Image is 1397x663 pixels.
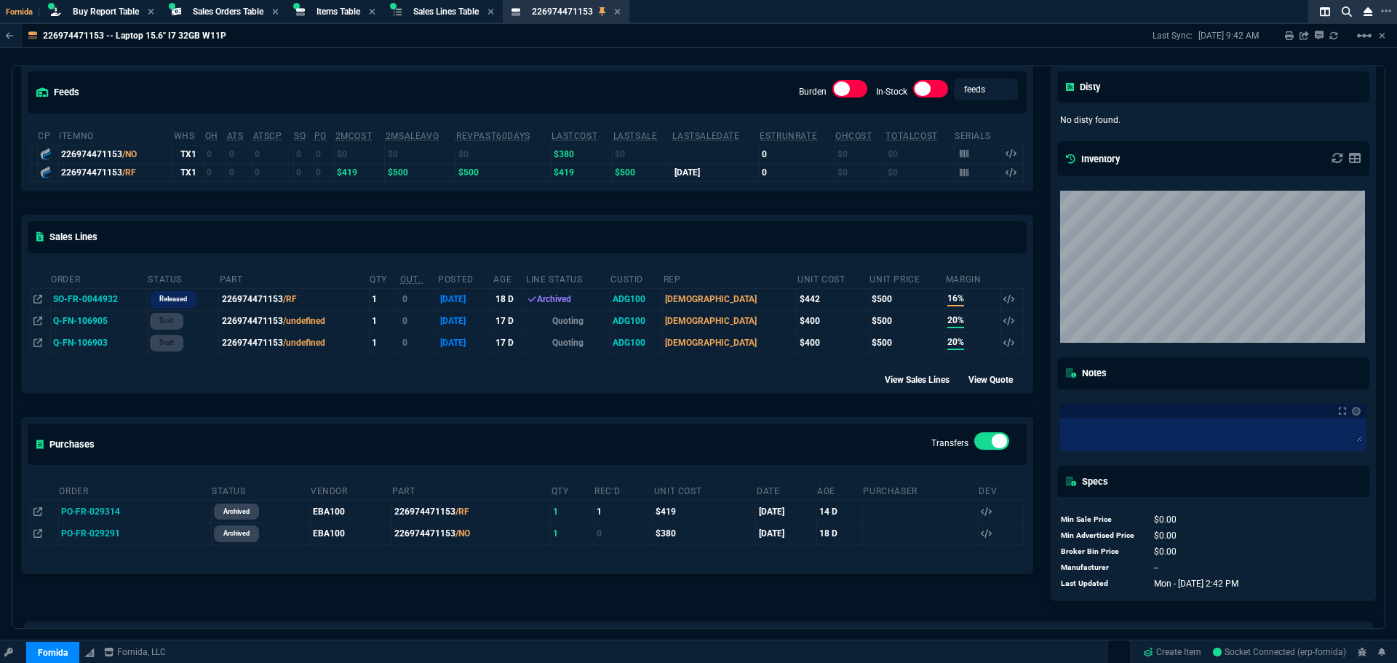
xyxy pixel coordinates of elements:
[391,480,550,501] th: Part
[1060,544,1240,560] tr: undefined
[159,315,174,327] p: draft
[456,131,530,141] abbr: Total revenue past 60 days
[1336,3,1358,20] nx-icon: Search
[310,501,391,523] td: EBA100
[528,293,608,306] div: Archived
[816,523,862,544] td: 18 D
[945,268,1000,289] th: Margin
[528,336,608,349] p: Quoting
[253,131,282,141] abbr: ATS with all companies combined
[1198,30,1259,41] p: [DATE] 9:42 AM
[869,268,944,289] th: Unit Price
[252,145,294,163] td: 0
[931,438,968,448] label: Transfers
[613,145,672,163] td: $0
[61,507,120,517] span: PO-FR-029314
[816,480,862,501] th: Age
[335,145,385,163] td: $0
[493,268,525,289] th: age
[1060,544,1140,560] td: Broker Bin Price
[310,523,391,544] td: EBA100
[399,310,437,332] td: 0
[37,124,58,146] th: cp
[437,332,493,354] td: [DATE]
[335,163,385,181] td: $419
[391,523,550,544] td: 226974471153
[816,501,862,523] td: 14 D
[36,230,97,244] h5: Sales Lines
[885,372,963,386] div: View Sales Lines
[413,7,479,17] span: Sales Lines Table
[33,338,42,348] nx-icon: Open In Opposite Panel
[1060,528,1140,544] td: Min Advertised Price
[61,166,170,179] div: 226974471153
[978,480,1023,501] th: Dev
[399,332,437,354] td: 0
[1137,641,1207,663] a: Create Item
[314,163,335,181] td: 0
[756,480,816,501] th: Date
[653,501,756,523] td: $419
[759,145,835,163] td: 0
[283,338,325,348] span: /undefined
[797,268,869,289] th: Unit Cost
[1154,563,1158,573] span: --
[759,163,835,181] td: 0
[663,310,797,332] td: [DEMOGRAPHIC_DATA]
[876,86,907,96] label: In-Stock
[1153,30,1198,41] p: Last Sync:
[551,163,612,181] td: $419
[159,293,187,305] p: Released
[252,163,294,181] td: 0
[799,86,827,96] label: Burden
[399,288,437,310] td: 0
[226,163,252,181] td: 0
[50,268,147,289] th: Order
[551,523,594,544] td: 1
[455,145,552,163] td: $0
[205,131,218,141] abbr: Total units in inventory.
[400,274,423,285] abbr: Outstanding (To Ship)
[283,294,297,304] span: /RF
[756,501,816,523] td: [DATE]
[1060,560,1140,576] td: Manufacturer
[73,7,139,17] span: Buy Report Table
[61,505,208,518] nx-fornida-value: PO-FR-029314
[385,163,455,181] td: $500
[552,131,597,141] abbr: The last purchase cost from PO Order
[6,7,39,17] span: Fornida
[455,507,469,517] span: /RF
[455,528,470,539] span: /NO
[610,288,662,310] td: ADG100
[100,646,170,659] a: msbcCompanyName
[528,314,608,327] p: Quoting
[369,7,375,18] nx-icon: Close Tab
[869,288,944,310] td: $500
[832,80,867,103] div: Burden
[148,7,154,18] nx-icon: Close Tab
[173,163,204,181] td: TX1
[613,163,672,181] td: $500
[551,480,594,501] th: Qty
[525,268,610,289] th: Line Status
[974,432,1009,456] div: Transfers
[493,332,525,354] td: 17 D
[437,268,493,289] th: Posted
[1213,646,1346,659] a: jB5LBnibaN-v2zYHAAAb
[173,124,204,146] th: WHS
[33,528,42,539] nx-icon: Open In Opposite Panel
[613,131,658,141] abbr: The last SO Inv price. No time limit. (ignore zeros)
[1060,114,1367,127] p: No disty found.
[663,268,797,289] th: Rep
[913,80,948,103] div: In-Stock
[835,131,872,141] abbr: Avg Cost of Inventory on-hand
[58,480,211,501] th: Order
[800,314,867,327] div: $400
[204,163,226,181] td: 0
[219,288,369,310] td: 226974471153
[223,528,250,539] p: archived
[50,310,147,332] td: Q-FN-106905
[43,30,226,41] p: 226974471153 -- Laptop 15.6" I7 32GB W11P
[1060,512,1240,528] tr: undefined
[61,148,170,161] div: 226974471153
